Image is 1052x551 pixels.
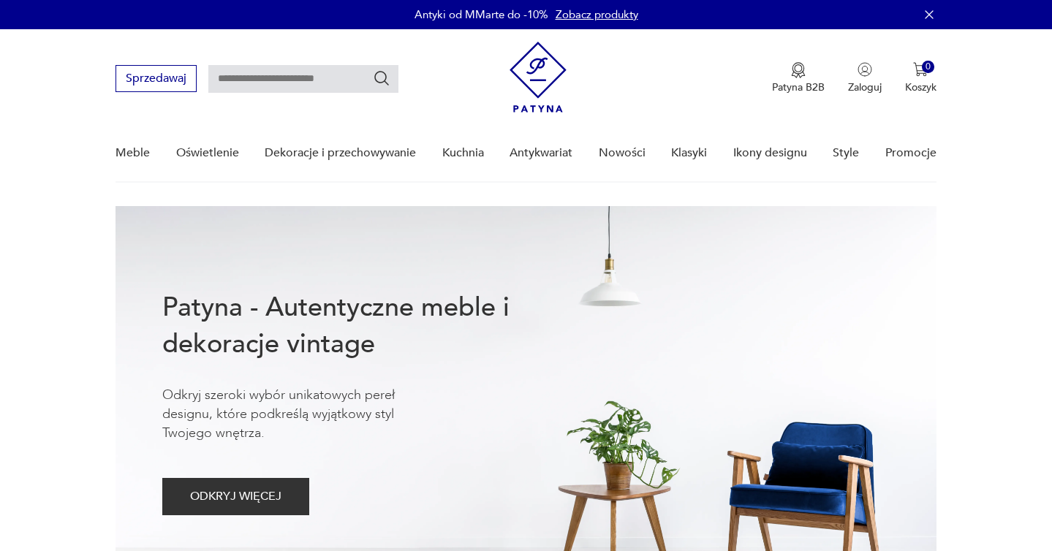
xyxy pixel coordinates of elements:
[265,125,416,181] a: Dekoracje i przechowywanie
[162,493,309,503] a: ODKRYJ WIĘCEJ
[162,386,440,443] p: Odkryj szeroki wybór unikatowych pereł designu, które podkreślą wyjątkowy styl Twojego wnętrza.
[905,80,936,94] p: Koszyk
[599,125,646,181] a: Nowości
[772,80,825,94] p: Patyna B2B
[772,62,825,94] button: Patyna B2B
[791,62,806,78] img: Ikona medalu
[373,69,390,87] button: Szukaj
[415,7,548,22] p: Antyki od MMarte do -10%
[162,289,557,362] h1: Patyna - Autentyczne meble i dekoracje vintage
[116,125,150,181] a: Meble
[671,125,707,181] a: Klasyki
[833,125,859,181] a: Style
[913,62,928,77] img: Ikona koszyka
[858,62,872,77] img: Ikonka użytkownika
[510,125,572,181] a: Antykwariat
[848,80,882,94] p: Zaloguj
[176,125,239,181] a: Oświetlenie
[733,125,807,181] a: Ikony designu
[510,42,567,113] img: Patyna - sklep z meblami i dekoracjami vintage
[772,62,825,94] a: Ikona medaluPatyna B2B
[116,75,197,85] a: Sprzedawaj
[162,478,309,515] button: ODKRYJ WIĘCEJ
[442,125,484,181] a: Kuchnia
[922,61,934,73] div: 0
[116,65,197,92] button: Sprzedawaj
[885,125,936,181] a: Promocje
[556,7,638,22] a: Zobacz produkty
[905,62,936,94] button: 0Koszyk
[848,62,882,94] button: Zaloguj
